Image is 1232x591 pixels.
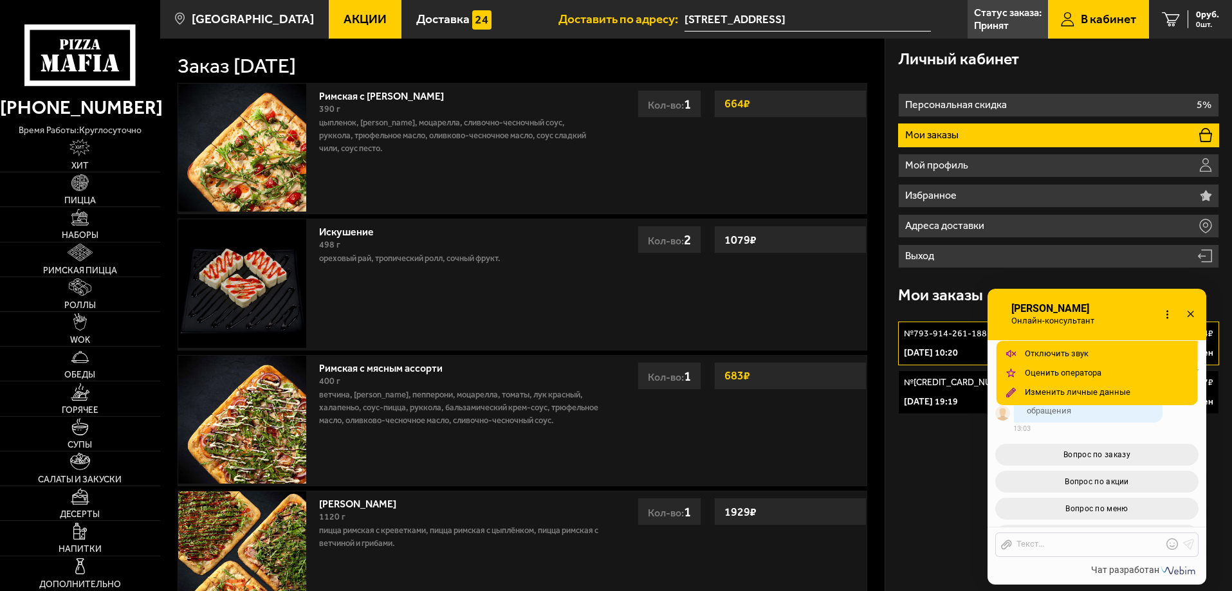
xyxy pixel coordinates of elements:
[68,441,92,450] span: Супы
[905,251,937,261] p: Выход
[319,388,600,427] p: ветчина, [PERSON_NAME], пепперони, моцарелла, томаты, лук красный, халапеньо, соус-пицца, руккола...
[319,222,387,238] a: Искушение
[1013,424,1031,433] span: 13:03
[1065,504,1128,513] span: Вопрос по меню
[1081,13,1136,25] span: В кабинет
[1197,100,1211,110] p: 5%
[416,13,470,25] span: Доставка
[319,116,600,155] p: цыпленок, [PERSON_NAME], моцарелла, сливочно-чесночный соус, руккола, трюфельное масло, оливково-...
[64,301,96,310] span: Роллы
[995,471,1199,493] button: Вопрос по акции
[1025,368,1101,377] span: Оценить оператора
[319,86,457,102] a: Римская с [PERSON_NAME]
[684,96,691,112] span: 1
[638,498,701,525] div: Кол-во:
[192,13,314,25] span: [GEOGRAPHIC_DATA]
[974,21,1009,31] p: Принят
[721,363,753,388] strong: 683 ₽
[38,475,122,484] span: Салаты и закуски
[721,500,760,524] strong: 1929 ₽
[684,368,691,384] span: 1
[638,226,701,253] div: Кол-во:
[898,322,1219,365] a: №793-914-261-1885434₽[DATE] 10:20Доставлен
[898,51,1019,68] h3: Личный кабинет
[1025,349,1089,358] span: Отключить звук
[685,8,931,32] input: Ваш адрес доставки
[1010,316,1102,326] span: Онлайн-консультант
[905,190,960,201] p: Избранное
[904,376,1016,389] p: № [CREDIT_CARD_NUMBER]
[638,90,701,118] div: Кол-во:
[721,228,760,252] strong: 1079 ₽
[1063,450,1130,459] span: Вопрос по заказу
[898,287,983,304] h3: Мои заказы
[684,232,691,248] span: 2
[319,358,455,374] a: Римская с мясным ассорти
[1010,303,1102,314] span: [PERSON_NAME]
[39,580,121,589] span: Дополнительно
[70,336,90,345] span: WOK
[59,545,102,554] span: Напитки
[904,396,958,408] p: [DATE] 19:19
[472,10,492,30] img: 15daf4d41897b9f0e9f617042186c801.svg
[43,266,117,275] span: Римская пицца
[721,91,753,116] strong: 664 ₽
[905,160,971,170] p: Мой профиль
[1091,565,1198,575] a: Чат разработан
[64,196,96,205] span: Пицца
[684,504,691,520] span: 1
[995,406,1010,421] img: visitor_avatar_default.png
[319,524,600,550] p: Пицца Римская с креветками, Пицца Римская с цыплёнком, Пицца Римская с ветчиной и грибами.
[1196,10,1219,19] span: 0 руб.
[319,104,340,114] span: 390 г
[344,13,387,25] span: Акции
[995,498,1199,520] button: Вопрос по меню
[905,130,962,140] p: Мои заказы
[64,370,95,379] span: Обеды
[638,362,701,390] div: Кол-во:
[319,376,340,386] span: 400 г
[1196,21,1219,28] span: 0 шт.
[1025,387,1130,397] span: Изменить личные данные
[319,239,340,250] span: 498 г
[319,252,600,265] p: Ореховый рай, Тропический ролл, Сочный фрукт.
[905,100,1010,110] p: Персональная скидка
[995,444,1199,466] button: Вопрос по заказу
[62,406,98,415] span: Горячее
[178,56,296,77] h1: Заказ [DATE]
[905,221,988,231] p: Адреса доставки
[1027,395,1142,415] span: Здравствуйте. Выберите тему обращения
[558,13,685,25] span: Доставить по адресу:
[71,161,89,170] span: Хит
[904,347,958,359] p: [DATE] 10:20
[62,231,98,240] span: Наборы
[319,494,409,510] a: [PERSON_NAME]
[1065,477,1128,486] span: Вопрос по акции
[898,370,1219,414] a: №[CREDIT_CARD_NUMBER]777₽[DATE] 19:19Доставлен
[319,511,345,522] span: 1120 г
[60,510,100,519] span: Десерты
[974,8,1042,18] p: Статус заказа:
[904,327,987,340] p: № 793-914-261-188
